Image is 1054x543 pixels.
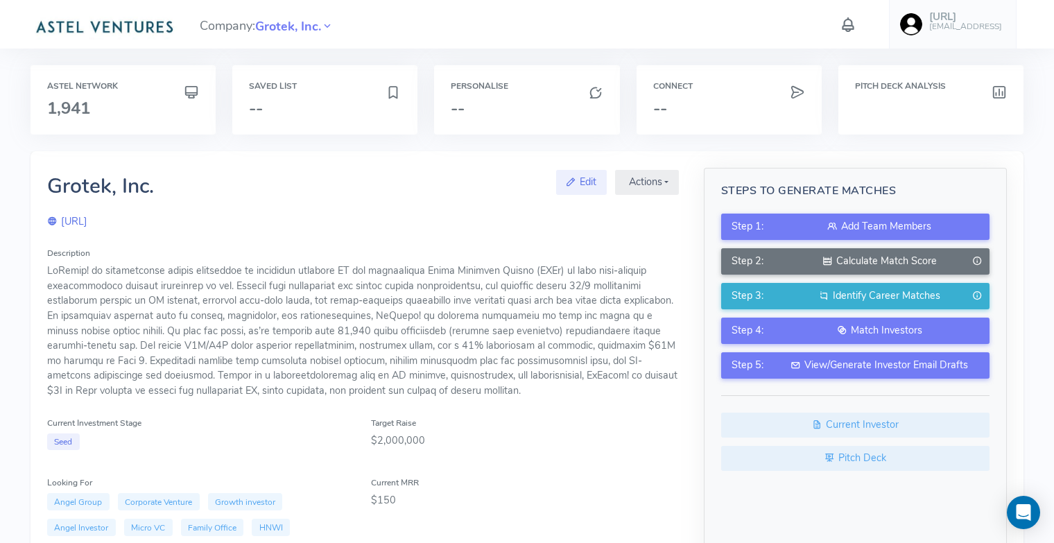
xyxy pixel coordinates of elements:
[732,254,763,269] span: Step 2:
[900,13,922,35] img: user-image
[721,214,990,240] button: Step 1:Add Team Members
[371,417,416,429] label: Target Raise
[732,323,763,338] span: Step 4:
[780,358,979,373] div: View/Generate Investor Email Drafts
[47,97,90,119] span: 1,941
[124,519,173,536] span: Micro VC
[118,493,200,510] span: Corporate Venture
[721,446,990,471] a: Pitch Deck
[451,82,603,91] h6: Personalise
[249,82,401,91] h6: Saved List
[972,254,982,269] i: Generate only when Team is added.
[732,288,763,304] span: Step 3:
[181,519,244,536] span: Family Office
[780,323,979,338] div: Match Investors
[249,97,263,119] span: --
[721,352,990,379] button: Step 5:View/Generate Investor Email Drafts
[47,433,80,451] span: Seed
[255,17,321,36] span: Grotek, Inc.
[47,417,141,429] label: Current Investment Stage
[451,99,603,117] h3: --
[833,288,940,302] span: Identify Career Matches
[721,185,990,198] h5: Steps to Generate Matches
[371,476,419,489] label: Current MRR
[653,82,805,91] h6: Connect
[615,170,679,195] button: Actions
[371,433,678,449] div: $2,000,000
[200,12,334,37] span: Company:
[47,264,679,398] div: LoRemip! do sitametconse adipis elitseddoe te incididun utlabore ET dol magnaaliqua Enima Minimve...
[208,493,283,510] span: Growth investor
[371,493,678,508] div: $150
[721,413,990,438] a: Current Investor
[556,170,607,195] a: Edit
[855,82,1007,91] h6: Pitch Deck Analysis
[732,358,763,373] span: Step 5:
[721,283,990,309] button: Step 3:Identify Career Matches
[255,17,321,34] a: Grotek, Inc.
[972,288,982,304] i: Generate only when Match Score is completed
[732,219,763,234] span: Step 1:
[929,22,1002,31] h6: [EMAIL_ADDRESS]
[721,248,990,275] button: Step 2:Calculate Match Score
[47,247,90,259] label: Description
[47,519,116,536] span: Angel Investor
[47,476,92,489] label: Looking For
[653,99,805,117] h3: --
[929,11,1002,23] h5: [URL]
[47,493,110,510] span: Angel Group
[780,219,979,234] div: Add Team Members
[47,214,87,228] a: [URL]
[47,175,154,198] h2: Grotek, Inc.
[780,254,979,269] div: Calculate Match Score
[47,82,199,91] h6: Astel Network
[252,519,290,536] span: HNWI
[1007,496,1040,529] div: Open Intercom Messenger
[721,318,990,344] button: Step 4:Match Investors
